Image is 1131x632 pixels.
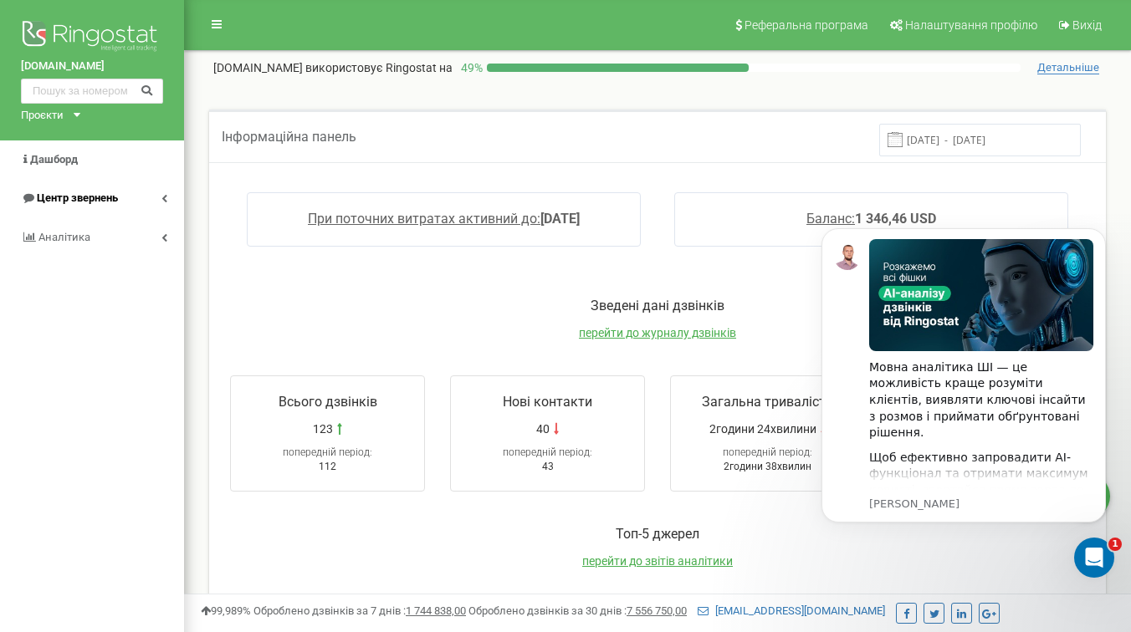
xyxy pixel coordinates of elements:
[745,18,868,32] span: Реферальна програма
[1108,538,1122,551] span: 1
[308,211,540,227] span: При поточних витратах активний до:
[201,604,251,617] span: 99,989%
[582,554,733,568] a: перейти до звітів аналітики
[283,446,372,458] span: попередній період:
[616,526,699,542] span: Toп-5 джерел
[1072,18,1102,32] span: Вихід
[1037,61,1099,74] span: Детальніше
[305,61,453,74] span: використовує Ringostat на
[319,461,336,472] span: 112
[579,326,736,339] a: перейти до журналу дзвінків
[1074,538,1114,578] iframe: Intercom live chat
[406,604,466,617] u: 1 744 838,00
[308,211,580,227] a: При поточних витратах активний до:[DATE]
[453,59,487,76] p: 49 %
[536,420,550,437] span: 40
[724,461,811,472] span: 2години 38хвилин
[698,604,885,617] a: [EMAIL_ADDRESS][DOMAIN_NAME]
[796,203,1131,587] iframe: Intercom notifications повідомлення
[702,394,833,410] span: Загальна тривалість
[627,604,687,617] u: 7 556 750,00
[723,446,812,458] span: попередній період:
[279,394,377,410] span: Всього дзвінків
[21,17,163,59] img: Ringostat logo
[253,604,466,617] span: Оброблено дзвінків за 7 днів :
[709,420,816,437] span: 2години 24хвилини
[21,79,163,104] input: Пошук за номером
[21,108,64,124] div: Проєкти
[21,59,163,74] a: [DOMAIN_NAME]
[905,18,1037,32] span: Налаштування профілю
[313,420,333,437] span: 123
[542,461,554,472] span: 43
[503,394,592,410] span: Нові контакти
[213,59,453,76] p: [DOMAIN_NAME]
[38,231,90,243] span: Аналiтика
[591,298,724,313] span: Зведені дані дзвінків
[503,446,592,458] span: попередній період:
[468,604,687,617] span: Оброблено дзвінків за 30 днів :
[222,129,356,145] span: Інформаційна панель
[30,153,78,166] span: Дашборд
[37,191,118,204] span: Центр звернень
